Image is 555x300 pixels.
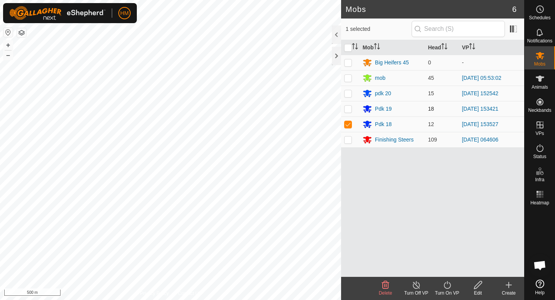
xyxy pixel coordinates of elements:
[535,177,544,182] span: Infra
[375,120,392,128] div: Pdk 18
[428,137,437,143] span: 109
[512,3,516,15] span: 6
[178,290,201,297] a: Contact Us
[432,290,462,297] div: Turn On VP
[346,25,412,33] span: 1 selected
[375,105,392,113] div: Pdk 19
[17,28,26,37] button: Map Layers
[140,290,169,297] a: Privacy Policy
[441,44,447,51] p-sorticon: Activate to sort
[533,154,546,159] span: Status
[346,5,512,14] h2: Mobs
[360,40,425,55] th: Mob
[462,75,501,81] a: [DATE] 05:53:02
[534,62,545,66] span: Mobs
[9,6,106,20] img: Gallagher Logo
[375,74,385,82] div: mob
[462,90,498,96] a: [DATE] 152542
[527,39,552,43] span: Notifications
[412,21,505,37] input: Search (S)
[525,276,555,298] a: Help
[374,44,380,51] p-sorticon: Activate to sort
[379,290,392,296] span: Delete
[529,15,550,20] span: Schedules
[428,90,434,96] span: 15
[528,108,551,113] span: Neckbands
[120,9,129,17] span: HM
[469,44,475,51] p-sorticon: Activate to sort
[459,40,524,55] th: VP
[425,40,459,55] th: Head
[428,121,434,127] span: 12
[375,89,391,98] div: pdk 20
[352,44,358,51] p-sorticon: Activate to sort
[375,59,409,67] div: Big Heifers 45
[462,137,498,143] a: [DATE] 064606
[375,136,414,144] div: Finishing Steers
[530,201,549,205] span: Heatmap
[401,290,432,297] div: Turn Off VP
[462,290,493,297] div: Edit
[528,254,552,277] div: Open chat
[535,290,545,295] span: Help
[531,85,548,89] span: Animals
[3,40,13,50] button: +
[535,131,544,136] span: VPs
[462,121,498,127] a: [DATE] 153527
[3,28,13,37] button: Reset Map
[462,106,498,112] a: [DATE] 153421
[428,106,434,112] span: 18
[493,290,524,297] div: Create
[428,75,434,81] span: 45
[459,55,524,70] td: -
[3,51,13,60] button: –
[428,59,431,66] span: 0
